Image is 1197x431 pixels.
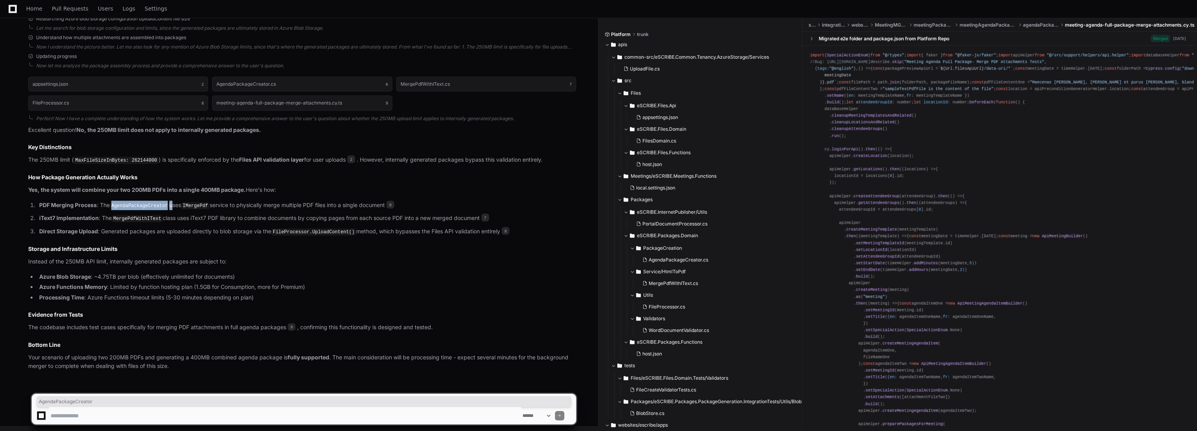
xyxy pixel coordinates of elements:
[28,186,576,195] p: Here's how:
[633,159,798,170] button: host.json
[98,6,113,11] span: Users
[633,135,798,146] button: FilesDomain.cs
[819,36,950,42] div: Migrated e2e folder and package.json from Platform Repo
[33,101,69,105] h1: FileProcessor.cs
[617,193,803,206] button: Packages
[401,82,450,87] h1: MergePdfWithIText.cs
[856,241,904,245] span: setMeetingTemplateId
[890,314,894,319] span: en
[639,325,798,336] button: WordDocumentValidator.cs
[288,323,296,331] span: 9
[39,201,576,210] p: : The uses service to physically merge multiple PDF files into a single document
[861,234,897,238] span: meetingTemplate
[617,372,809,384] button: Files/eSCRIBE.Files.Domain.Tests/Validators
[865,314,885,319] span: setTitle
[28,323,576,332] p: The codebase includes test cases specifically for merging PDF attachments in full agenda packages...
[636,185,675,191] span: local.settings.json
[873,66,885,71] span: const
[960,267,962,272] span: 2
[201,81,204,87] span: 2
[636,243,641,253] svg: Directory
[809,22,816,28] span: src
[216,82,276,87] h1: AgendaPackageCreator.cs
[637,150,691,156] span: eSCRIBE.Files.Functions
[386,100,388,106] span: 9
[926,207,930,212] span: id
[649,257,708,263] span: AgendaPackageCreator.cs
[938,66,1013,71] span: ` /data-uri/*`
[960,22,1017,28] span: meetingAgendaPackages
[1015,66,1027,71] span: const
[216,101,342,105] h1: meeting-agenda-full-package-merge-attachments.cy.ts
[39,215,99,221] strong: iText7 Implementation
[883,87,994,91] span: "sampleTestPdfFile is the content of the file"
[950,194,962,198] span: () =>
[810,60,871,64] span: //Bug: [URL][DOMAIN_NAME]
[907,53,921,58] span: import
[271,229,356,236] code: FileProcessor.UploadContent()
[996,87,1008,91] span: const
[212,96,392,110] button: meeting-agenda-full-package-merge-attachments.cy.ts9
[856,274,868,279] span: build
[958,301,1023,306] span: ApiMeetingAgendaItemBuilder
[52,6,88,11] span: Pull Requests
[1047,53,1129,58] span: "@/src/support/helpers/api.helper"
[878,147,890,151] span: () =>
[617,361,622,370] svg: Directory
[642,351,662,357] span: host.json
[832,147,858,151] span: loginForApi
[630,289,803,301] button: Utils
[624,362,635,369] span: tests
[642,138,676,144] span: FilesDomain.cs
[636,290,641,300] svg: Directory
[998,53,1013,58] span: import
[1065,22,1195,28] span: meeting-agenda-full-package-merge-attachments.cy.ts
[810,53,825,58] span: import
[39,273,91,280] strong: Azure Blob Storage
[37,272,576,281] li: : ~4.75TB per blob (effectively unlimited for documents)
[1165,66,1179,71] span: config
[630,101,635,110] svg: Directory
[1173,36,1186,41] div: [DATE]
[858,66,871,71] span: () =>
[631,90,641,96] span: Files
[347,155,355,163] span: 2
[642,161,662,168] span: host.json
[643,269,686,275] span: Service/HtmlToPdf
[637,31,649,38] span: trunk
[950,328,960,332] span: None
[822,22,845,28] span: integration
[897,173,901,178] span: id
[938,194,948,198] span: then
[856,254,900,259] span: setAttendeeGroupId
[969,100,994,105] span: beforeEach
[633,218,798,229] button: PortalDocumentProcessor.cs
[28,341,576,349] h2: Bottom Line
[1179,53,1189,58] span: from
[890,167,900,171] span: then
[112,215,163,222] code: MergePdfWithIText
[636,314,641,323] svg: Directory
[943,375,948,379] span: fr
[36,16,190,22] span: Researching Azure blob storage configuration UploadContent file size
[1032,234,1039,238] span: new
[911,361,918,366] span: new
[854,167,883,171] span: getLocations
[36,115,576,122] div: Perfect! Now I have a complete understanding of how the system works. Let me provide a comprehens...
[624,229,803,242] button: eSCRIBE.Packages.Domain
[825,87,837,91] span: const
[854,194,900,198] span: createAttendeeGroup
[865,368,894,373] span: setMeetingId
[907,93,911,98] span: fr
[883,53,904,58] span: "@/types"
[76,126,261,133] strong: No, the 250MB limit does not apply to internally generated packages.
[36,44,576,50] div: Now I understand the picture better. Let me also look for any mention of Azure Blob Storage limit...
[624,54,769,60] span: common-src/eSCRIBE.Common.Tenancy.AzureStorage/Services
[611,359,803,372] button: tests
[852,22,869,28] span: website
[624,195,628,204] svg: Directory
[617,76,622,85] svg: Directory
[637,103,676,109] span: eSCRIBE.Files.Api
[904,60,1044,64] span: "Meeting Agenda Full Package- Merge PDF Attachments Tests"
[28,353,576,371] p: Your scenario of uploading two 200MB PDFs and generating a 400MB combined agenda package is . The...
